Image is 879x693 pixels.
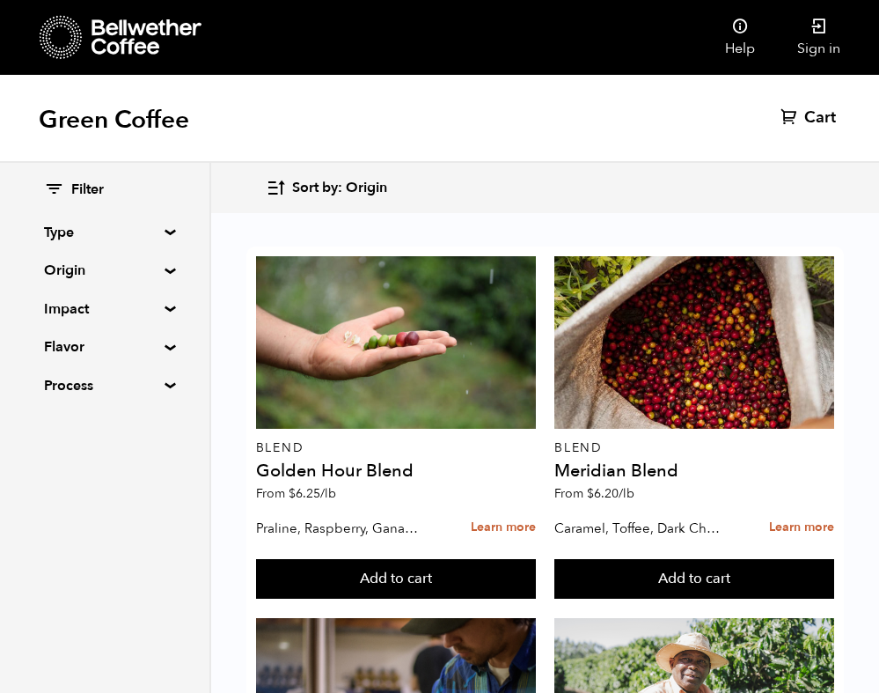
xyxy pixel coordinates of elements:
p: Caramel, Toffee, Dark Chocolate [554,515,722,542]
span: From [554,485,634,502]
span: Filter [71,181,104,200]
bdi: 6.20 [587,485,634,502]
a: Learn more [471,509,536,547]
span: $ [289,485,296,502]
p: Blend [256,442,536,454]
bdi: 6.25 [289,485,336,502]
a: Learn more [769,509,834,547]
button: Add to cart [554,559,834,600]
summary: Flavor [44,336,165,358]
span: /lb [320,485,336,502]
h1: Green Coffee [39,104,189,136]
summary: Type [44,222,165,243]
a: Cart [780,107,840,129]
summary: Process [44,375,165,396]
span: From [256,485,336,502]
h4: Golden Hour Blend [256,462,536,480]
summary: Impact [44,299,165,320]
summary: Origin [44,260,165,281]
span: Cart [804,107,836,129]
span: Sort by: Origin [292,179,387,198]
p: Praline, Raspberry, Ganache [256,515,424,542]
p: Blend [554,442,834,454]
span: $ [587,485,594,502]
button: Sort by: Origin [266,167,387,209]
button: Add to cart [256,559,536,600]
span: /lb [619,485,634,502]
h4: Meridian Blend [554,462,834,480]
